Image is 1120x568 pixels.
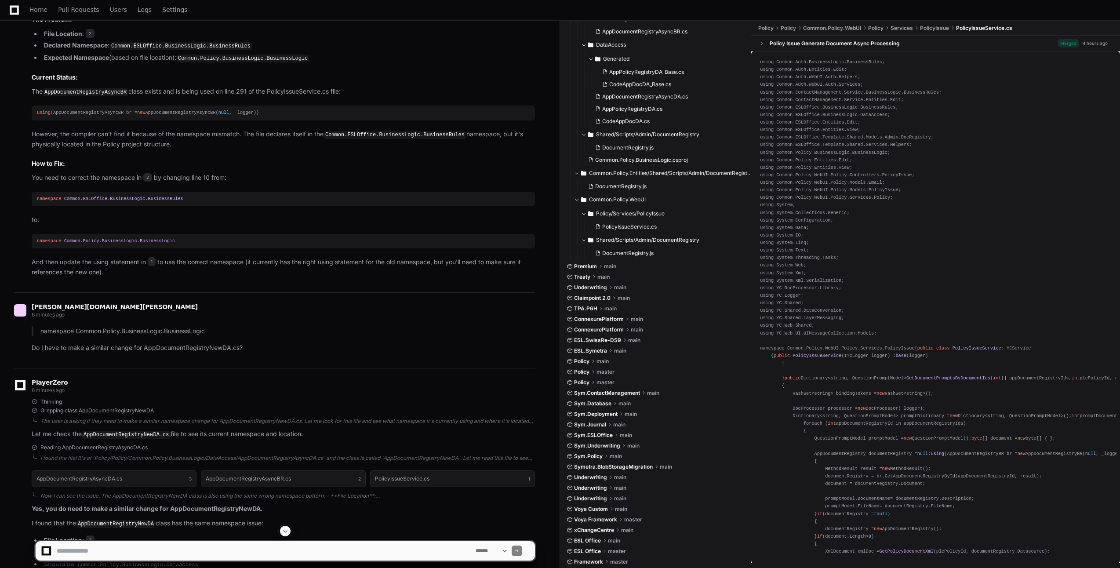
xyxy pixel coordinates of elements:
[795,240,806,245] span: Linq
[795,74,806,80] span: Auth
[1018,436,1025,441] span: new
[839,74,858,80] span: Helpers
[876,391,884,396] span: new
[32,303,198,310] span: [PERSON_NAME][DOMAIN_NAME][PERSON_NAME]
[885,135,898,140] span: Admin
[815,195,828,200] span: WebUI
[602,118,650,125] span: CodeAppDocDA.cs
[647,390,659,397] span: main
[825,346,839,351] span: WebUI
[574,421,606,428] span: Sym.Journal
[931,451,944,456] span: using
[597,273,610,280] span: main
[592,103,746,115] button: AppPolicyRegistryDA.cs
[581,233,752,247] button: Shared/Scripts/Admin/DocumentRegistry
[574,390,640,397] span: Sym.ContactManagement
[574,484,607,492] span: Underwriting
[32,380,68,385] span: PlayerZero
[588,129,593,140] svg: Directory
[631,316,643,323] span: main
[620,432,632,439] span: main
[858,496,890,501] span: DocumentName
[32,73,535,82] h2: Current Status:
[358,475,361,482] span: 2
[609,69,684,76] span: AppPolicyRegistryDA_Base.cs
[581,194,586,205] svg: Directory
[574,337,621,344] span: ESL.SwissRe-DS9
[610,453,622,460] span: main
[1058,39,1079,47] span: Merged
[574,453,603,460] span: Sym.Policy
[931,503,952,509] span: FileName
[32,311,65,318] span: 6 minutes ago
[660,463,672,470] span: main
[599,78,746,91] button: CodeAppDocDA_Base.cs
[866,142,887,147] span: Services
[993,375,1001,381] span: int
[847,127,858,132] span: View
[588,40,593,50] svg: Directory
[809,67,830,72] span: Entities
[833,67,844,72] span: Edit
[32,343,535,353] p: Do I have to make a similar change for AppDocumentRegistryNewDA.cs?
[1072,413,1080,419] span: int
[618,295,630,302] span: main
[137,110,145,115] span: new
[847,59,882,65] span: BusinessRules
[574,347,607,354] span: ESL.Symetra
[785,300,801,306] span: Shared
[58,7,99,12] span: Pull Requests
[785,293,801,298] span: Logger
[206,476,291,481] h1: AppDocumentRegistryAsyncBR.cs
[804,315,841,320] span: LayerMessaging
[831,172,847,178] span: Policy
[581,127,752,142] button: Shared/Scripts/Admin/DocumentRegistry
[822,120,844,125] span: Entities
[906,375,990,381] span: GetDocumentPromptsByDocumentIds
[917,346,934,351] span: public
[143,173,152,182] span: 2
[839,157,850,163] span: Edit
[860,105,895,110] span: BusinessRules
[785,285,817,291] span: DocProcessor
[628,337,640,344] span: main
[858,503,879,509] span: FileName
[588,52,752,66] button: Generated
[869,180,882,185] span: Email
[795,233,800,238] span: IO
[795,262,803,268] span: Web
[785,375,801,381] span: public
[603,55,629,62] span: Generated
[1025,436,1036,441] span: byte
[804,331,855,336] span: UIMessageCollection
[953,346,1001,351] span: PolicyIssueService
[890,97,901,102] span: Edit
[815,180,828,185] span: WebUI
[795,248,806,253] span: Text
[32,129,535,149] p: However, the compiler can't find it because of the namespace mismatch. The file declares itself i...
[82,431,171,439] code: AppDocumentRegistryNewDA.cs
[866,97,887,102] span: Entities
[770,40,900,47] div: Policy Issue Generate Document Async Processing
[614,495,626,502] span: main
[825,82,836,87] span: Auth
[592,91,746,103] button: AppDocumentRegistryAsyncDA.cs
[574,379,589,386] span: Policy
[602,106,662,113] span: AppPolicyRegistryDA.cs
[592,221,746,233] button: PolicyIssueService.cs
[1083,40,1108,47] div: 4 hours ago
[574,326,624,333] span: ConnexurePlatform
[806,346,822,351] span: Policy
[614,284,626,291] span: main
[795,142,819,147] span: ESLOffice
[581,207,752,221] button: Policy/Services/PolicyIssue
[595,54,600,64] svg: Directory
[803,25,861,32] span: Common.Policy.WebUI
[785,323,793,328] span: Web
[602,250,654,257] span: DocumentRegistry.js
[609,81,671,88] span: CodeAppDocDA_Base.cs
[324,131,466,139] code: Common.ESLOffice.BusinessLogic.BusinessRules
[795,270,803,276] span: Xml
[585,180,746,193] button: DocumentRegistry.js
[32,505,263,512] strong: Yes, you do need to make a similar change for AppDocumentRegistryNewDA.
